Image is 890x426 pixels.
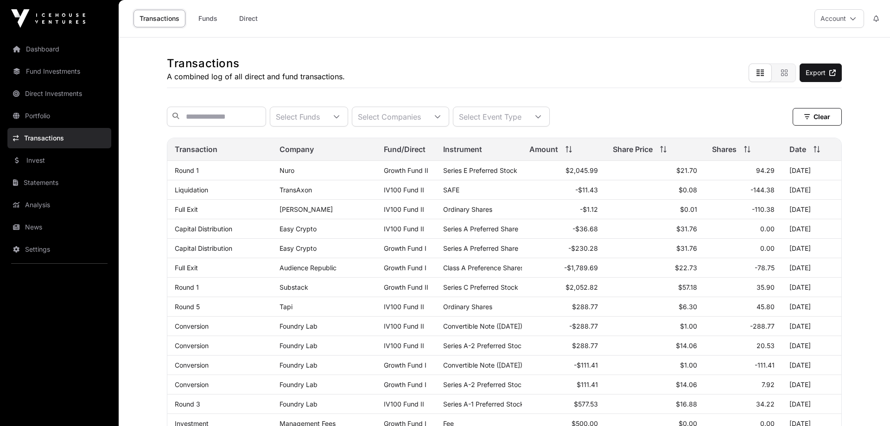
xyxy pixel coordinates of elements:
span: 20.53 [756,342,775,350]
span: Fund/Direct [384,144,426,155]
span: SAFE [443,186,459,194]
a: Round 1 [175,283,199,291]
a: Direct Investments [7,83,111,104]
a: Foundry Lab [280,342,318,350]
span: Series A Preferred Share [443,244,518,252]
td: -$1,789.69 [522,258,605,278]
span: Series E Preferred Stock [443,166,517,174]
td: [DATE] [782,200,841,219]
td: $2,045.99 [522,161,605,180]
span: Series C Preferred Stock [443,283,518,291]
a: Full Exit [175,264,198,272]
span: Series A-2 Preferred Stock [443,381,525,388]
span: $16.88 [676,400,697,408]
span: Ordinary Shares [443,205,492,213]
span: -111.41 [755,361,775,369]
a: Growth Fund II [384,283,428,291]
span: Series A-2 Preferred Stock [443,342,525,350]
span: $14.06 [676,381,697,388]
a: Foundry Lab [280,322,318,330]
a: IV100 Fund II [384,225,424,233]
a: IV100 Fund II [384,303,424,311]
a: Settings [7,239,111,260]
a: Growth Fund I [384,264,426,272]
td: -$1.12 [522,200,605,219]
a: Round 5 [175,303,200,311]
td: [DATE] [782,239,841,258]
td: [DATE] [782,317,841,336]
td: [DATE] [782,336,841,356]
span: $21.70 [676,166,697,174]
span: Ordinary Shares [443,303,492,311]
button: Clear [793,108,842,126]
a: Tapi [280,303,292,311]
td: [DATE] [782,180,841,200]
a: Growth Fund II [384,166,428,174]
span: -110.38 [752,205,775,213]
a: Conversion [175,342,209,350]
a: Growth Fund I [384,361,426,369]
a: Transactions [7,128,111,148]
span: Series A-1 Preferred Stock [443,400,524,408]
a: Capital Distribution [175,244,232,252]
td: [DATE] [782,278,841,297]
td: $288.77 [522,336,605,356]
span: Instrument [443,144,482,155]
a: Invest [7,150,111,171]
a: Fund Investments [7,61,111,82]
td: [DATE] [782,161,841,180]
h1: Transactions [167,56,345,71]
a: IV100 Fund II [384,342,424,350]
span: Shares [712,144,737,155]
td: [DATE] [782,356,841,375]
span: $31.76 [676,244,697,252]
span: 45.80 [756,303,775,311]
a: IV100 Fund II [384,322,424,330]
p: A combined log of all direct and fund transactions. [167,71,345,82]
span: -288.77 [750,322,775,330]
span: -144.38 [750,186,775,194]
a: Analysis [7,195,111,215]
span: Amount [529,144,558,155]
a: Conversion [175,322,209,330]
span: Class A Preference Shares [443,264,524,272]
a: Portfolio [7,106,111,126]
a: Round 3 [175,400,200,408]
a: Easy Crypto [280,225,317,233]
td: [DATE] [782,258,841,278]
span: $0.08 [679,186,697,194]
a: Direct [230,10,267,27]
a: Foundry Lab [280,400,318,408]
a: Conversion [175,361,209,369]
span: Transaction [175,144,217,155]
td: [DATE] [782,375,841,394]
a: Growth Fund I [384,381,426,388]
a: IV100 Fund II [384,205,424,213]
span: $6.30 [679,303,697,311]
span: $57.18 [678,283,697,291]
a: Nuro [280,166,294,174]
span: $1.00 [680,361,697,369]
a: IV100 Fund II [384,400,424,408]
span: -78.75 [755,264,775,272]
span: Share Price [613,144,653,155]
a: TransAxon [280,186,312,194]
a: Growth Fund I [384,244,426,252]
td: [DATE] [782,297,841,317]
a: Funds [189,10,226,27]
a: Round 1 [175,166,199,174]
a: [PERSON_NAME] [280,205,333,213]
span: $14.06 [676,342,697,350]
td: $577.53 [522,394,605,414]
a: Audience Republic [280,264,337,272]
span: 0.00 [760,225,775,233]
a: Transactions [133,10,185,27]
span: $22.73 [675,264,697,272]
a: Foundry Lab [280,381,318,388]
span: $0.01 [680,205,697,213]
span: Convertible Note ([DATE]) [443,322,522,330]
span: 0.00 [760,244,775,252]
a: Foundry Lab [280,361,318,369]
span: 35.90 [756,283,775,291]
div: Select Event Type [453,107,527,126]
